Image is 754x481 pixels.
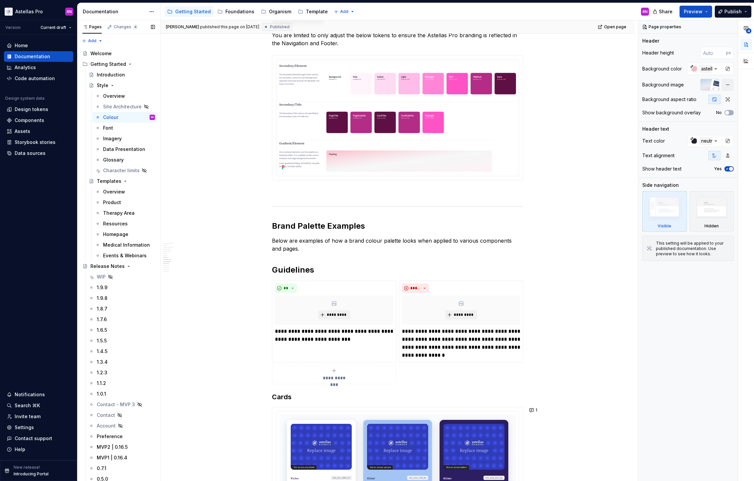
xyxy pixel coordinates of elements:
[92,112,158,123] a: ColourRN
[642,65,682,72] div: Background color
[680,6,712,18] button: Preview
[80,36,105,46] button: Add
[90,263,125,270] div: Release Notes
[175,8,211,15] div: Getting Started
[97,274,106,280] div: WIP
[86,410,158,421] a: Contact
[86,378,158,389] a: 1.1.2
[687,135,722,147] button: neutral-900
[92,250,158,261] a: Events & Webinars
[272,392,523,402] h3: Cards
[97,327,107,333] div: 1.6.5
[86,431,158,442] a: Preference
[699,65,738,72] div: astellasRed-100
[82,24,102,30] div: Pages
[103,188,125,195] div: Overview
[295,6,330,17] a: Template
[272,237,523,253] p: Below are examples of how a brand colour palette looks when applied to various components and pages.
[90,61,126,67] div: Getting Started
[332,7,357,16] button: Add
[699,137,729,145] div: neutral-900
[103,103,142,110] div: Site Architecture
[4,411,73,422] a: Invite team
[97,316,107,323] div: 1.7.6
[1,4,76,19] button: Astellas ProRN
[86,325,158,335] a: 1.6.5
[97,401,135,408] div: Contact - MVP 3
[92,186,158,197] a: Overview
[103,231,128,238] div: Homepage
[97,348,107,355] div: 1.4.5
[86,389,158,399] a: 1.0.1
[4,137,73,148] a: Storybook stories
[700,47,726,59] input: Auto
[649,6,677,18] button: Share
[97,82,108,89] div: Style
[14,471,49,477] p: Introducing Portal
[269,8,291,15] div: Organism
[41,25,66,30] span: Current draft
[86,293,158,303] a: 1.9.8
[536,408,537,413] span: 1
[659,8,673,15] span: Share
[5,96,45,101] div: Design system data
[15,8,43,15] div: Astellas Pro
[15,53,50,60] div: Documentation
[4,73,73,84] a: Code automation
[4,148,73,159] a: Data sources
[714,166,722,172] label: Yes
[642,96,696,103] div: Background aspect ratio
[97,295,107,301] div: 1.9.8
[225,8,254,15] div: Foundations
[715,6,751,18] button: Publish
[97,433,123,440] div: Preference
[15,117,44,124] div: Components
[97,369,107,376] div: 1.2.3
[92,165,158,176] a: Character limits
[166,24,199,30] span: [PERSON_NAME]
[151,114,154,121] div: RN
[306,8,328,15] div: Template
[92,144,158,155] a: Data Presentation
[97,305,107,312] div: 1.8.7
[642,138,665,144] div: Text color
[15,106,48,113] div: Design tokens
[687,63,722,75] button: astellasRed-100
[4,433,73,444] button: Contact support
[103,135,122,142] div: Imagery
[97,422,116,429] div: Account
[103,167,140,174] div: Character limits
[80,261,158,272] a: Release Notes
[103,146,145,153] div: Data Presentation
[642,50,674,56] div: Header height
[4,400,73,411] button: Search ⌘K
[86,452,158,463] a: MVP1 | 0.16.4
[15,75,55,82] div: Code automation
[642,81,684,88] div: Background image
[642,126,669,132] div: Header text
[4,104,73,115] a: Design tokens
[15,64,36,71] div: Analytics
[4,389,73,400] button: Notifications
[97,391,106,397] div: 1.0.1
[643,9,648,14] div: RN
[80,48,158,59] a: Welcome
[165,6,213,17] a: Getting Started
[604,24,626,30] span: Open page
[86,176,158,186] a: Templates
[97,454,127,461] div: MVP1 | 0.16.4
[14,465,40,470] p: New release!
[258,6,294,17] a: Organism
[97,444,128,450] div: MVP2 | 0.16.5
[642,109,701,116] div: Show background overlay
[80,59,158,69] div: Getting Started
[67,9,72,14] div: RN
[4,51,73,62] a: Documentation
[97,465,106,472] div: 0.7.1
[86,367,158,378] a: 1.2.3
[92,218,158,229] a: Resources
[15,128,30,135] div: Assets
[642,166,682,172] div: Show header text
[103,114,118,121] div: Colour
[97,71,125,78] div: Introduction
